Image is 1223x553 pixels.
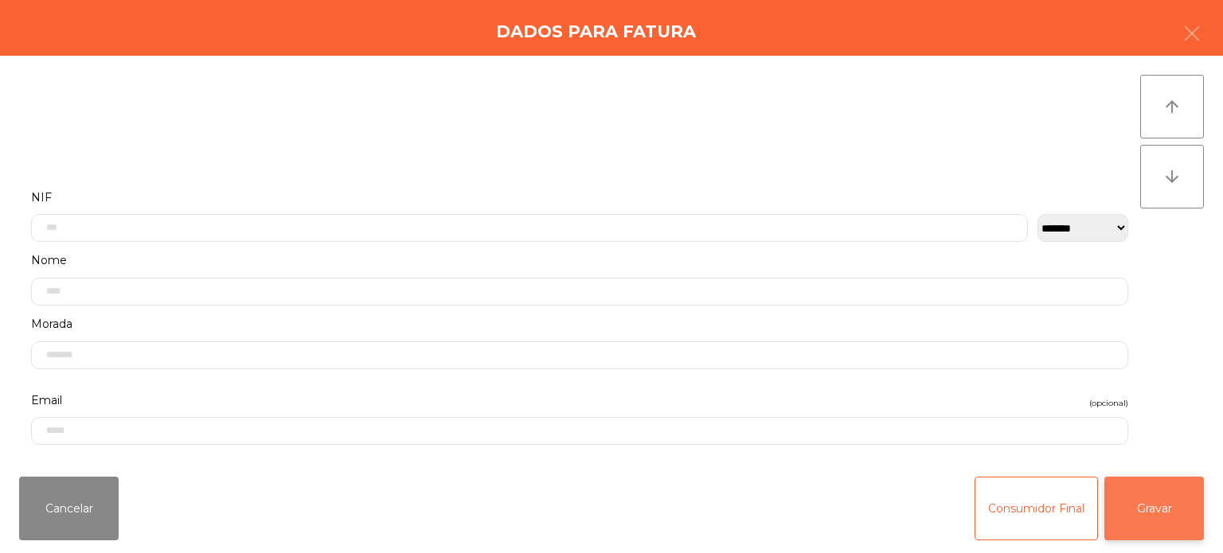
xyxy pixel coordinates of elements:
button: Cancelar [19,477,119,540]
i: arrow_upward [1162,97,1182,116]
h4: Dados para Fatura [496,20,696,44]
button: arrow_downward [1140,145,1204,208]
span: NIF [31,187,52,208]
span: Nome [31,250,67,271]
span: Morada [31,313,72,335]
i: arrow_downward [1162,167,1182,186]
button: Consumidor Final [975,477,1098,540]
span: Email [31,390,62,411]
button: arrow_upward [1140,75,1204,138]
span: (opcional) [1089,395,1128,411]
button: Gravar [1104,477,1204,540]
